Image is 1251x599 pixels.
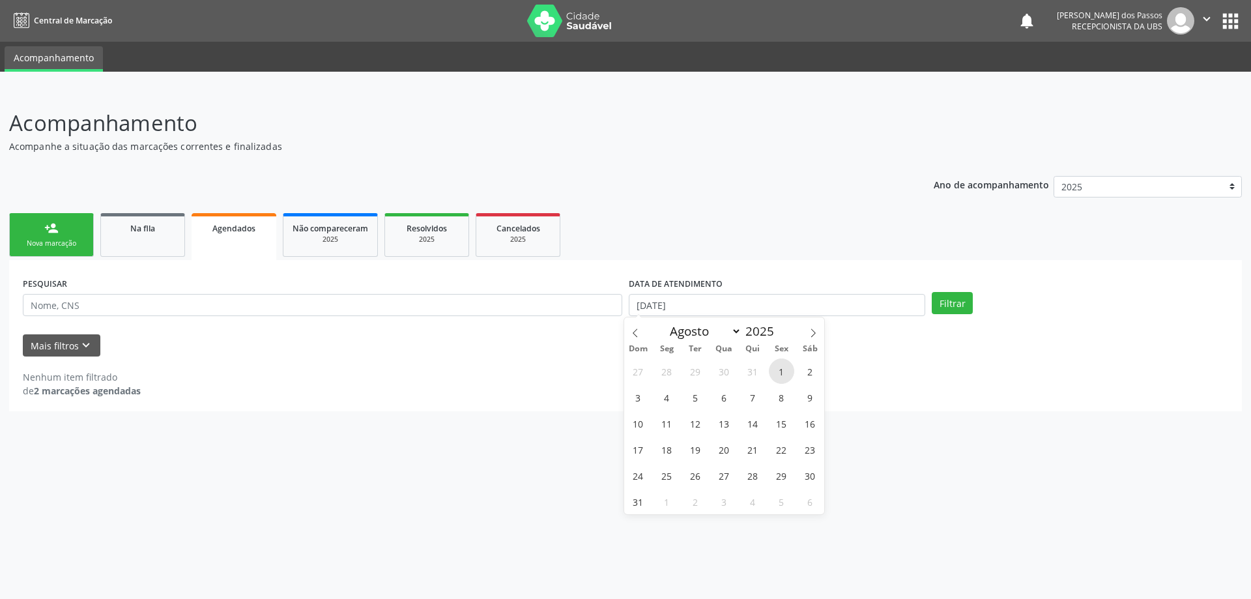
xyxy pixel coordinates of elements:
span: Agosto 24, 2025 [625,463,651,488]
i: keyboard_arrow_down [79,338,93,353]
span: Agendados [212,223,255,234]
button: apps [1219,10,1242,33]
span: Qua [710,345,738,353]
span: Agosto 30, 2025 [798,463,823,488]
span: Setembro 6, 2025 [798,489,823,514]
span: Qui [738,345,767,353]
span: Agosto 27, 2025 [712,463,737,488]
span: Agosto 17, 2025 [625,437,651,462]
span: Agosto 25, 2025 [654,463,680,488]
span: Setembro 5, 2025 [769,489,794,514]
span: Agosto 20, 2025 [712,437,737,462]
button:  [1194,7,1219,35]
span: Agosto 1, 2025 [769,358,794,384]
a: Acompanhamento [5,46,103,72]
span: Sáb [796,345,824,353]
span: Agosto 23, 2025 [798,437,823,462]
span: Setembro 1, 2025 [654,489,680,514]
span: Agosto 16, 2025 [798,411,823,436]
span: Julho 27, 2025 [625,358,651,384]
span: Sex [767,345,796,353]
span: Agosto 6, 2025 [712,385,737,410]
span: Julho 28, 2025 [654,358,680,384]
div: 2025 [394,235,459,244]
span: Não compareceram [293,223,368,234]
span: Agosto 19, 2025 [683,437,708,462]
span: Agosto 14, 2025 [740,411,766,436]
span: Agosto 10, 2025 [625,411,651,436]
div: 2025 [485,235,551,244]
span: Agosto 4, 2025 [654,385,680,410]
span: Agosto 21, 2025 [740,437,766,462]
span: Agosto 7, 2025 [740,385,766,410]
span: Na fila [130,223,155,234]
span: Agosto 31, 2025 [625,489,651,514]
div: Nova marcação [19,239,84,248]
span: Dom [624,345,653,353]
span: Ter [681,345,710,353]
span: Agosto 29, 2025 [769,463,794,488]
div: 2025 [293,235,368,244]
span: Agosto 11, 2025 [654,411,680,436]
span: Agosto 26, 2025 [683,463,708,488]
span: Agosto 15, 2025 [769,411,794,436]
span: Recepcionista da UBS [1072,21,1162,32]
div: Nenhum item filtrado [23,370,141,384]
span: Setembro 2, 2025 [683,489,708,514]
input: Nome, CNS [23,294,622,316]
span: Resolvidos [407,223,447,234]
span: Julho 30, 2025 [712,358,737,384]
div: person_add [44,221,59,235]
strong: 2 marcações agendadas [34,385,141,397]
p: Ano de acompanhamento [934,176,1049,192]
span: Agosto 5, 2025 [683,385,708,410]
p: Acompanhamento [9,107,872,139]
span: Agosto 13, 2025 [712,411,737,436]
span: Central de Marcação [34,15,112,26]
div: [PERSON_NAME] dos Passos [1057,10,1162,21]
label: PESQUISAR [23,274,67,294]
span: Julho 31, 2025 [740,358,766,384]
span: Agosto 28, 2025 [740,463,766,488]
label: DATA DE ATENDIMENTO [629,274,723,294]
span: Agosto 22, 2025 [769,437,794,462]
span: Agosto 18, 2025 [654,437,680,462]
button: Mais filtroskeyboard_arrow_down [23,334,100,357]
input: Selecione um intervalo [629,294,925,316]
span: Agosto 9, 2025 [798,385,823,410]
button: notifications [1018,12,1036,30]
img: img [1167,7,1194,35]
span: Setembro 3, 2025 [712,489,737,514]
p: Acompanhe a situação das marcações correntes e finalizadas [9,139,872,153]
i:  [1200,12,1214,26]
span: Agosto 2, 2025 [798,358,823,384]
button: Filtrar [932,292,973,314]
span: Agosto 8, 2025 [769,385,794,410]
select: Month [664,322,742,340]
a: Central de Marcação [9,10,112,31]
span: Julho 29, 2025 [683,358,708,384]
span: Seg [652,345,681,353]
span: Cancelados [496,223,540,234]
span: Agosto 3, 2025 [625,385,651,410]
span: Agosto 12, 2025 [683,411,708,436]
span: Setembro 4, 2025 [740,489,766,514]
input: Year [741,323,784,340]
div: de [23,384,141,398]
